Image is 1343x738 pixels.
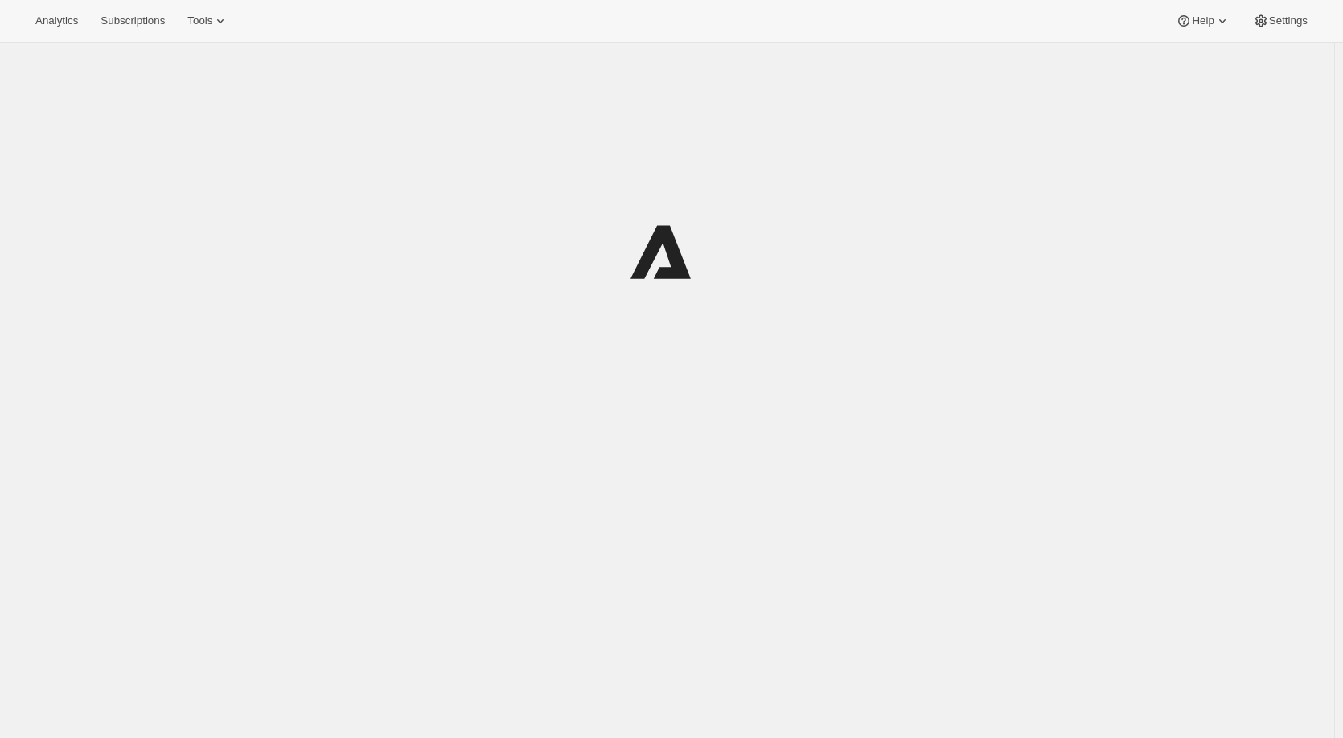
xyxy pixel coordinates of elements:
span: Tools [187,14,212,27]
button: Settings [1243,10,1317,32]
span: Help [1192,14,1214,27]
button: Analytics [26,10,88,32]
button: Tools [178,10,238,32]
span: Subscriptions [101,14,165,27]
span: Settings [1269,14,1308,27]
button: Help [1166,10,1239,32]
span: Analytics [35,14,78,27]
button: Subscriptions [91,10,175,32]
